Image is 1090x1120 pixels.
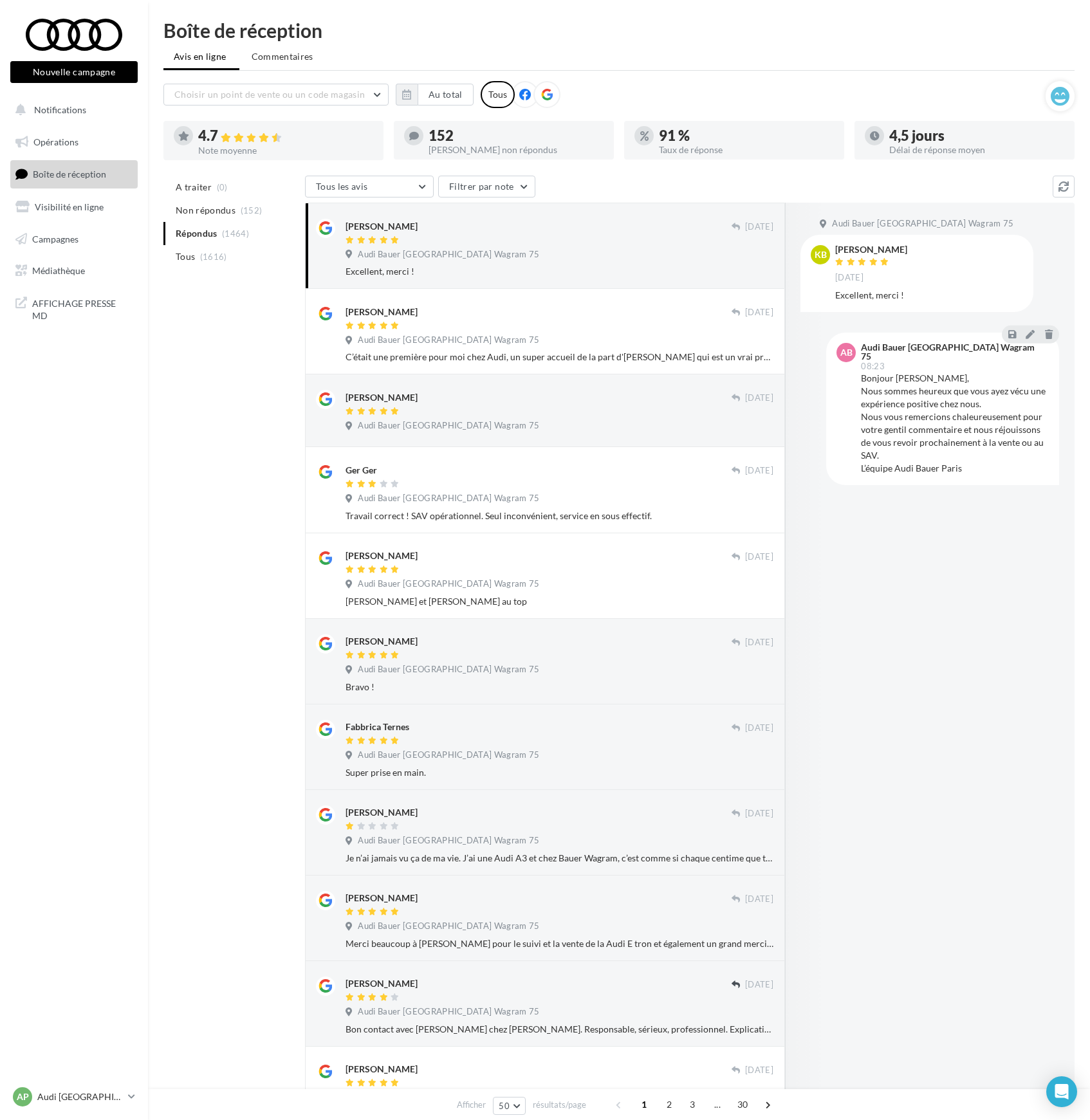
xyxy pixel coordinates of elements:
[659,1094,679,1115] span: 2
[37,1090,123,1103] p: Audi [GEOGRAPHIC_DATA] 17
[429,129,604,143] div: 152
[35,201,104,212] span: Visibilité en ligne
[33,136,79,147] span: Opérations
[659,145,834,154] div: Taux de réponse
[745,894,773,905] span: [DATE]
[358,249,539,261] span: Audi Bauer [GEOGRAPHIC_DATA] Wagram 75
[17,1090,29,1103] span: AP
[457,1099,486,1111] span: Afficher
[499,1101,510,1111] span: 50
[346,977,418,990] div: [PERSON_NAME]
[358,921,539,932] span: Audi Bauer [GEOGRAPHIC_DATA] Wagram 75
[358,835,539,847] span: Audi Bauer [GEOGRAPHIC_DATA] Wagram 75
[438,176,535,197] button: Filtrer par note
[176,204,236,217] span: Non répondus
[8,226,140,253] a: Campagnes
[815,248,827,261] span: KB
[835,272,864,284] span: [DATE]
[745,465,773,477] span: [DATE]
[346,852,773,865] div: Je n’ai jamais vu ça de ma vie. J’ai une Audi A3 et chez Bauer Wagram, c’est comme si chaque cent...
[634,1094,654,1115] span: 1
[198,129,373,143] div: 4.7
[346,892,418,904] div: [PERSON_NAME]
[10,61,138,83] button: Nouvelle campagne
[8,289,140,327] a: AFFICHAGE PRESSE MD
[832,218,1013,230] span: Audi Bauer [GEOGRAPHIC_DATA] Wagram 75
[861,343,1046,361] div: Audi Bauer [GEOGRAPHIC_DATA] Wagram 75
[198,146,373,155] div: Note moyenne
[745,307,773,318] span: [DATE]
[163,84,389,106] button: Choisir un point de vente ou un code magasin
[346,1023,773,1036] div: Bon contact avec [PERSON_NAME] chez [PERSON_NAME]. Responsable, sérieux, professionnel. Explicati...
[32,295,133,322] span: AFFICHAGE PRESSE MD
[8,129,140,156] a: Opérations
[346,635,418,648] div: [PERSON_NAME]
[10,1085,138,1109] a: AP Audi [GEOGRAPHIC_DATA] 17
[745,808,773,820] span: [DATE]
[745,722,773,734] span: [DATE]
[8,194,140,221] a: Visibilité en ligne
[481,81,515,108] div: Tous
[707,1094,728,1115] span: ...
[358,493,539,504] span: Audi Bauer [GEOGRAPHIC_DATA] Wagram 75
[732,1094,753,1115] span: 30
[346,721,409,733] div: Fabbrica Ternes
[745,551,773,563] span: [DATE]
[745,221,773,233] span: [DATE]
[305,176,434,197] button: Tous les avis
[316,181,368,192] span: Tous les avis
[682,1094,703,1115] span: 3
[346,265,773,278] div: Excellent, merci !
[358,664,539,675] span: Audi Bauer [GEOGRAPHIC_DATA] Wagram 75
[358,749,539,761] span: Audi Bauer [GEOGRAPHIC_DATA] Wagram 75
[346,220,418,233] div: [PERSON_NAME]
[346,595,773,608] div: [PERSON_NAME] et [PERSON_NAME] au top
[32,233,79,244] span: Campagnes
[34,104,86,115] span: Notifications
[358,420,539,432] span: Audi Bauer [GEOGRAPHIC_DATA] Wagram 75
[889,145,1064,154] div: Délai de réponse moyen
[8,160,140,188] a: Boîte de réception
[659,129,834,143] div: 91 %
[346,351,773,363] div: C’était une première pour moi chez Audi, un super accueil de la part d'[PERSON_NAME] qui est un v...
[176,181,212,194] span: A traiter
[346,1063,418,1076] div: [PERSON_NAME]
[174,89,365,100] span: Choisir un point de vente ou un code magasin
[32,265,85,276] span: Médiathèque
[745,637,773,648] span: [DATE]
[8,96,135,124] button: Notifications
[163,21,1075,40] div: Boîte de réception
[346,806,418,819] div: [PERSON_NAME]
[33,169,106,179] span: Boîte de réception
[8,257,140,284] a: Médiathèque
[745,979,773,991] span: [DATE]
[200,252,227,262] span: (1616)
[493,1097,526,1115] button: 50
[176,250,195,263] span: Tous
[533,1099,586,1111] span: résultats/page
[346,937,773,950] div: Merci beaucoup à [PERSON_NAME] pour le suivi et la vente de la Audi E tron et également un grand ...
[346,464,377,477] div: Ger Ger
[346,510,773,522] div: Travail correct ! SAV opérationnel. Seul inconvénient, service en sous effectif.
[745,1065,773,1076] span: [DATE]
[346,306,418,318] div: [PERSON_NAME]
[889,129,1064,143] div: 4,5 jours
[346,549,418,562] div: [PERSON_NAME]
[429,145,604,154] div: [PERSON_NAME] non répondus
[346,766,773,779] div: Super prise en main.
[217,182,228,192] span: (0)
[861,362,885,371] span: 08:23
[346,391,418,404] div: [PERSON_NAME]
[358,1006,539,1018] span: Audi Bauer [GEOGRAPHIC_DATA] Wagram 75
[358,335,539,346] span: Audi Bauer [GEOGRAPHIC_DATA] Wagram 75
[241,205,263,216] span: (152)
[840,346,853,359] span: AB
[745,392,773,404] span: [DATE]
[346,681,773,693] div: Bravo !
[358,578,539,590] span: Audi Bauer [GEOGRAPHIC_DATA] Wagram 75
[835,245,907,254] div: [PERSON_NAME]
[1046,1076,1077,1107] div: Open Intercom Messenger
[418,84,474,106] button: Au total
[835,289,1023,302] div: Excellent, merci !
[252,50,313,63] span: Commentaires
